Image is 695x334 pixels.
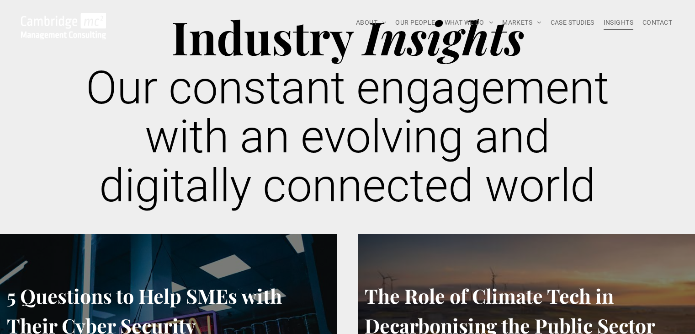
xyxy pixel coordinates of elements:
[391,16,440,30] a: OUR PEOPLE
[599,16,638,30] a: INSIGHTS
[86,61,609,212] span: Our constant engagement with an evolving and digitally connected world
[21,14,106,24] a: Your Business Transformed | Cambridge Management Consulting
[546,16,599,30] a: CASE STUDIES
[498,16,546,30] a: MARKETS
[440,16,498,30] a: WHAT WE DO
[351,16,391,30] a: ABOUT
[21,13,106,39] img: Go to Homepage
[638,16,677,30] a: CONTACT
